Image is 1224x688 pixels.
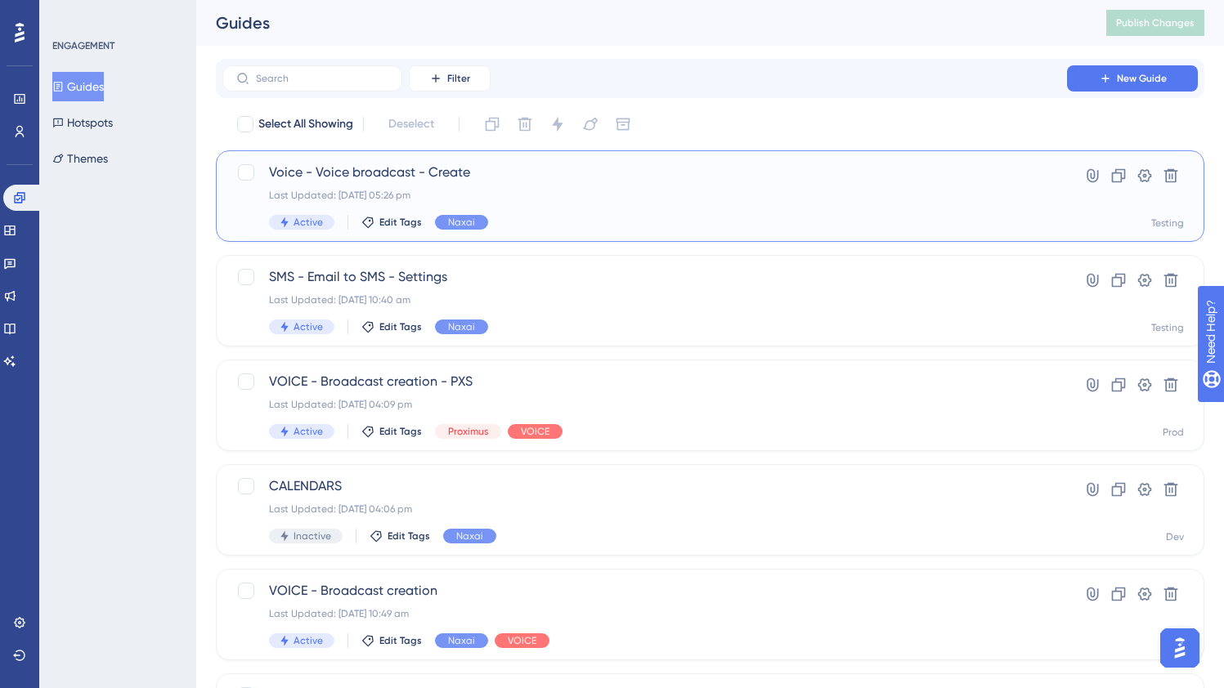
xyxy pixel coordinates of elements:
span: Active [294,320,323,333]
div: Last Updated: [DATE] 10:40 am [269,293,1020,306]
div: Dev [1166,530,1184,543]
span: Edit Tags [379,216,422,229]
div: ENGAGEMENT [52,39,114,52]
div: Last Updated: [DATE] 05:26 pm [269,189,1020,202]
span: Edit Tags [379,634,422,647]
button: Filter [409,65,491,92]
button: Edit Tags [361,634,422,647]
span: Active [294,425,323,438]
span: Select All Showing [258,114,353,134]
button: Hotspots [52,108,113,137]
button: Edit Tags [361,425,422,438]
div: Last Updated: [DATE] 04:09 pm [269,398,1020,411]
iframe: UserGuiding AI Assistant Launcher [1155,623,1204,672]
div: Last Updated: [DATE] 04:06 pm [269,503,1020,516]
input: Search [256,73,388,84]
button: Edit Tags [361,320,422,333]
div: Last Updated: [DATE] 10:49 am [269,607,1020,620]
span: Publish Changes [1116,16,1195,29]
button: Publish Changes [1106,10,1204,36]
span: VOICE [521,425,549,438]
span: Filter [447,72,470,85]
span: Inactive [294,529,331,543]
button: Guides [52,72,104,101]
span: Need Help? [38,4,102,24]
div: Testing [1151,217,1184,230]
button: Edit Tags [370,529,430,543]
span: Edit Tags [379,320,422,333]
span: Active [294,634,323,647]
div: Guides [216,11,1065,34]
span: Naxai [448,320,475,333]
span: CALENDARS [269,476,1020,496]
span: Naxai [448,634,475,647]
span: Voice - Voice broadcast - Create [269,163,1020,182]
button: Edit Tags [361,216,422,229]
span: VOICE - Broadcast creation - PXS [269,372,1020,391]
span: Naxai [448,216,475,229]
button: Deselect [374,109,449,139]
span: SMS - Email to SMS - Settings [269,267,1020,287]
span: Naxai [456,529,483,543]
span: Active [294,216,323,229]
span: Deselect [388,114,434,134]
span: Edit Tags [388,529,430,543]
span: VOICE - Broadcast creation [269,581,1020,601]
button: Themes [52,144,108,173]
button: New Guide [1067,65,1198,92]
span: New Guide [1117,72,1167,85]
div: Testing [1151,321,1184,334]
span: Proximus [448,425,488,438]
span: VOICE [508,634,536,647]
span: Edit Tags [379,425,422,438]
div: Prod [1163,426,1184,439]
